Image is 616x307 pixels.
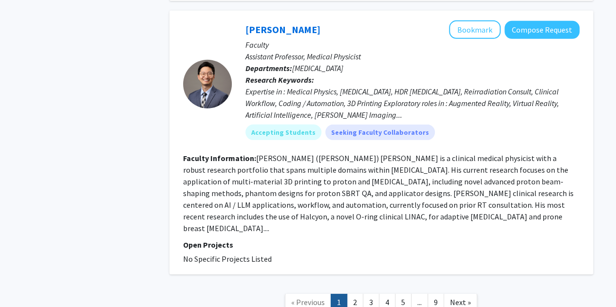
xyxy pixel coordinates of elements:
span: No Specific Projects Listed [183,254,272,264]
span: Next » [450,297,471,307]
b: Faculty Information: [183,153,256,163]
fg-read-more: [PERSON_NAME] ([PERSON_NAME]) [PERSON_NAME] is a clinical medical physicist with a robust researc... [183,153,574,233]
b: Research Keywords: [245,75,314,85]
span: ... [417,297,422,307]
a: [PERSON_NAME] [245,23,320,36]
button: Compose Request to Suk Yoon [504,21,579,39]
mat-chip: Accepting Students [245,125,321,140]
p: Open Projects [183,239,579,251]
button: Add Suk Yoon to Bookmarks [449,20,501,39]
b: Departments: [245,63,292,73]
span: [MEDICAL_DATA] [292,63,343,73]
p: Faculty [245,39,579,51]
iframe: Chat [7,263,41,300]
span: « Previous [291,297,325,307]
mat-chip: Seeking Faculty Collaborators [325,125,435,140]
p: Assistant Professor, Medical Physicist [245,51,579,62]
div: Expertise in : Medical Physics, [MEDICAL_DATA], HDR [MEDICAL_DATA], Reirradiation Consult, Clinic... [245,86,579,121]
